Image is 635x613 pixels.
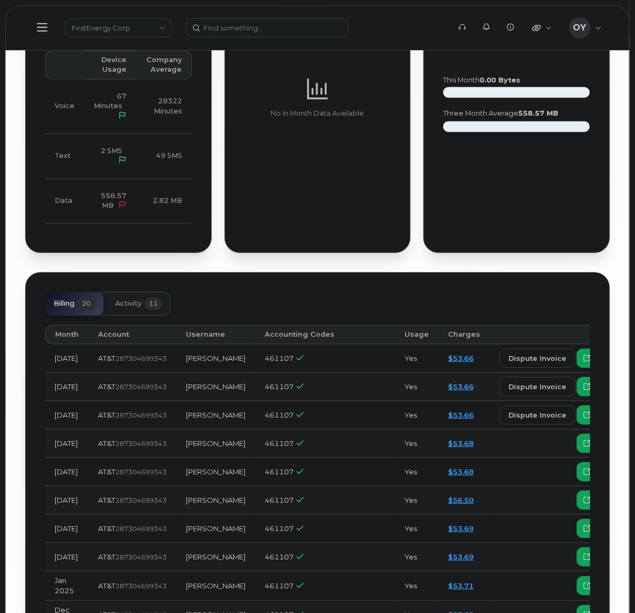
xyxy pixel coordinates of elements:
[395,486,438,514] td: Yes
[98,553,115,561] span: AT&T
[98,496,115,504] span: AT&T
[395,571,438,600] td: Yes
[45,179,84,224] td: Data
[145,297,162,310] span: 11
[480,76,520,84] tspan: 0.00 Bytes
[265,382,294,391] span: 461107
[45,543,88,571] td: [DATE]
[45,79,84,134] td: Voice
[45,401,88,429] td: [DATE]
[115,468,167,476] span: 287304699343
[395,543,438,571] td: Yes
[448,524,474,533] a: $53.69
[45,458,88,486] td: [DATE]
[499,377,576,396] button: dispute invoice
[115,299,141,308] span: Activity
[525,17,559,39] div: Quicklinks
[45,373,88,401] td: [DATE]
[115,411,167,419] span: 287304699343
[65,18,172,37] a: FirstEnergy Corp
[176,486,255,514] td: [PERSON_NAME]
[395,458,438,486] td: Yes
[176,458,255,486] td: [PERSON_NAME]
[45,429,88,458] td: [DATE]
[98,439,115,448] span: AT&T
[45,325,88,344] th: Month
[265,467,294,476] span: 461107
[265,354,294,362] span: 461107
[186,18,348,37] input: Find something...
[395,373,438,401] td: Yes
[98,382,115,391] span: AT&T
[45,134,84,179] td: Text
[136,79,191,134] td: 28322 Minutes
[115,582,167,590] span: 287304699343
[176,344,255,373] td: [PERSON_NAME]
[448,496,474,504] a: $56.50
[395,401,438,429] td: Yes
[448,382,474,391] a: $53.66
[45,514,88,543] td: [DATE]
[176,429,255,458] td: [PERSON_NAME]
[562,17,609,39] div: Oleg Yaschuk
[101,147,122,155] span: 2 SMS
[255,325,395,344] th: Accounting Codes
[136,50,191,80] th: Company Average
[176,514,255,543] td: [PERSON_NAME]
[244,109,391,118] p: No In Month Data Available
[395,325,438,344] th: Usage
[84,50,136,80] th: Device Usage
[509,382,566,392] span: dispute invoice
[98,524,115,533] span: AT&T
[176,571,255,600] td: [PERSON_NAME]
[265,496,294,504] span: 461107
[265,553,294,561] span: 461107
[101,192,126,209] span: 558.57 MB
[448,411,474,419] a: $53.66
[176,401,255,429] td: [PERSON_NAME]
[176,325,255,344] th: Username
[443,76,520,84] text: this month
[98,581,115,590] span: AT&T
[176,543,255,571] td: [PERSON_NAME]
[115,440,167,448] span: 287304699343
[88,325,176,344] th: Account
[115,383,167,391] span: 287304699343
[443,109,558,117] text: three month average
[98,411,115,419] span: AT&T
[136,134,191,179] td: 49 SMS
[136,179,191,224] td: 2.82 MB
[573,21,586,34] span: OY
[448,354,474,362] a: $53.66
[45,486,88,514] td: [DATE]
[499,405,576,425] button: dispute invoice
[265,411,294,419] span: 461107
[509,410,566,420] span: dispute invoice
[98,467,115,476] span: AT&T
[438,325,490,344] th: Charges
[395,514,438,543] td: Yes
[115,354,167,362] span: 287304699343
[499,349,576,368] button: dispute invoice
[448,439,474,448] a: $53.68
[395,429,438,458] td: Yes
[176,373,255,401] td: [PERSON_NAME]
[115,525,167,533] span: 287304699343
[265,439,294,448] span: 461107
[265,581,294,590] span: 461107
[265,524,294,533] span: 461107
[395,344,438,373] td: Yes
[115,496,167,504] span: 287304699343
[98,354,115,362] span: AT&T
[45,344,88,373] td: [DATE]
[448,553,474,561] a: $53.69
[448,581,474,590] a: $53.71
[115,553,167,561] span: 287304699343
[518,109,558,117] tspan: 558.57 MB
[509,353,566,364] span: dispute invoice
[588,566,627,605] iframe: Messenger Launcher
[45,571,88,600] td: Jan 2025
[448,467,474,476] a: $53.68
